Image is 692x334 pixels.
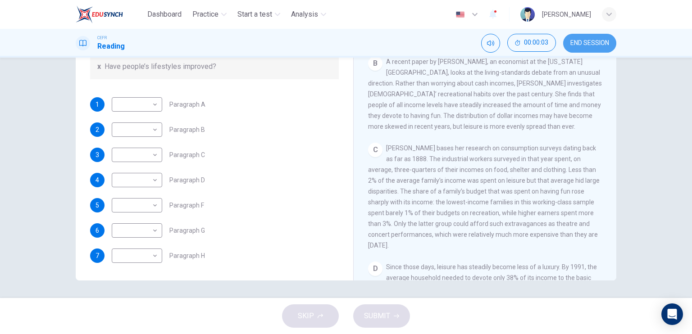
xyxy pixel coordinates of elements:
[520,7,535,22] img: Profile picture
[234,6,284,23] button: Start a test
[291,9,318,20] span: Analysis
[542,9,591,20] div: [PERSON_NAME]
[97,61,101,72] span: x
[169,126,205,133] span: Paragraph B
[96,177,99,183] span: 4
[76,5,123,23] img: EduSynch logo
[481,34,500,53] div: Mute
[105,61,216,72] span: Have people’s lifestyles improved?
[169,177,205,183] span: Paragraph D
[368,58,602,130] span: A recent paper by [PERSON_NAME], an economist at the [US_STATE][GEOGRAPHIC_DATA], looks at the li...
[96,227,99,234] span: 6
[144,6,185,23] button: Dashboard
[368,56,382,71] div: B
[368,262,382,276] div: D
[563,34,616,53] button: END SESSION
[507,34,556,53] div: Hide
[661,303,683,325] div: Open Intercom Messenger
[96,101,99,108] span: 1
[237,9,272,20] span: Start a test
[169,152,205,158] span: Paragraph C
[169,227,205,234] span: Paragraph G
[507,34,556,52] button: 00:00:03
[570,40,609,47] span: END SESSION
[287,6,330,23] button: Analysis
[96,126,99,133] span: 2
[76,5,144,23] a: EduSynch logo
[189,6,230,23] button: Practice
[96,253,99,259] span: 7
[97,35,107,41] span: CEFR
[96,202,99,208] span: 5
[524,39,548,46] span: 00:00:03
[455,11,466,18] img: en
[97,41,125,52] h1: Reading
[169,253,205,259] span: Paragraph H
[169,101,205,108] span: Paragraph A
[192,9,219,20] span: Practice
[96,152,99,158] span: 3
[169,202,204,208] span: Paragraph F
[147,9,182,20] span: Dashboard
[368,144,600,249] span: [PERSON_NAME] bases her research on consumption surveys dating back as far as 1888. The industria...
[368,143,382,157] div: C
